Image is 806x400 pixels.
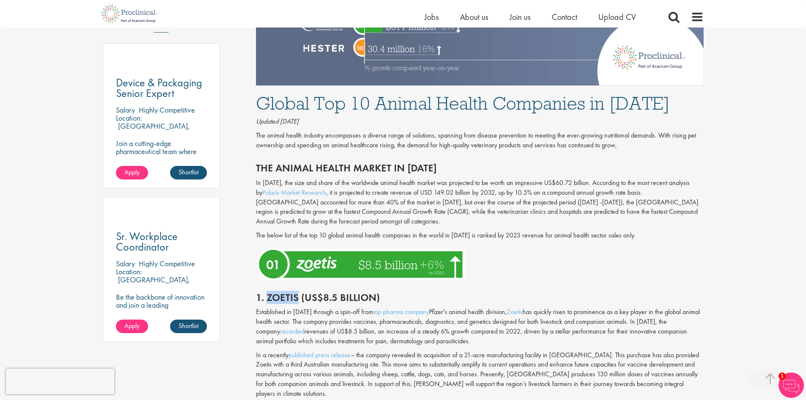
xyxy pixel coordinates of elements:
p: Highly Competitive [139,259,195,268]
span: 1 [778,372,786,380]
p: Highly Competitive [139,105,195,115]
a: Apply [116,320,148,333]
a: recorded [280,327,304,336]
a: About us [460,11,488,22]
i: Updated [DATE] [256,117,299,126]
span: Apply [124,321,140,330]
a: Sr. Workplace Coordinator [116,231,207,252]
p: [GEOGRAPHIC_DATA], [GEOGRAPHIC_DATA] [116,121,190,139]
a: Shortlist [170,166,207,179]
p: Established in [DATE] through a spin-off from Pfizer's animal health division, has quickly risen ... [256,307,704,346]
p: Join a cutting-edge pharmaceutical team where your precision and passion for quality will help sh... [116,139,207,179]
h2: The Animal Health Market in [DATE] [256,163,704,174]
a: Upload CV [598,11,636,22]
a: published press release [289,350,351,359]
p: Be the backbone of innovation and join a leading pharmaceutical company to help keep life-changin... [116,293,207,333]
a: Device & Packaging Senior Expert [116,77,207,99]
a: Contact [552,11,577,22]
span: Salary [116,259,135,268]
p: In a recently – the company revealed its acquisition of a 21-acre manufacturing facility in [GEOG... [256,350,704,399]
h1: Global Top 10 Animal Health Companies in [DATE] [256,94,704,113]
span: Location: [116,267,142,276]
span: Sr. Workplace Coordinator [116,229,178,254]
a: Jobs [424,11,439,22]
p: The below list of the top 10 global animal health companies in the world in [DATE] is ranked by 2... [256,231,704,240]
p: In [DATE], the size and share of the worldwide animal health market was projected to be worth an ... [256,178,704,226]
a: Polaris Market Research [262,188,326,197]
a: Join us [509,11,531,22]
img: Chatbot [778,372,804,398]
a: Apply [116,166,148,179]
span: Location: [116,113,142,123]
a: top pharma company [373,307,429,316]
span: Apply [124,168,140,177]
iframe: reCAPTCHA [6,369,114,394]
a: Shortlist [170,320,207,333]
a: Zoetis [507,307,523,316]
span: Device & Packaging Senior Expert [116,75,202,100]
p: The animal health industry encompasses a diverse range of solutions, spanning from disease preven... [256,131,704,150]
p: [GEOGRAPHIC_DATA], [GEOGRAPHIC_DATA] [116,275,190,292]
span: Salary [116,105,135,115]
h2: 1. Zoetis (US$8.5 billion) [256,292,704,303]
